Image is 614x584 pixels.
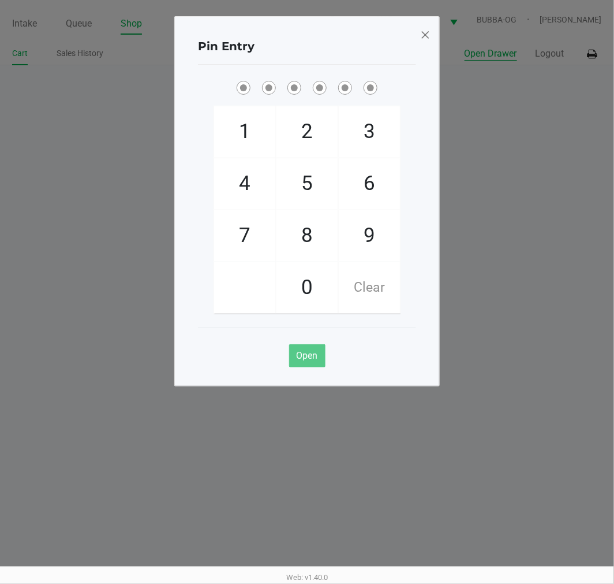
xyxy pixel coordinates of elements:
span: Clear [339,262,400,313]
span: 5 [276,158,338,209]
span: 0 [276,262,338,313]
h4: Pin Entry [198,38,254,55]
span: 9 [339,210,400,261]
span: 7 [214,210,275,261]
span: 3 [339,106,400,157]
span: 8 [276,210,338,261]
span: 4 [214,158,275,209]
span: 2 [276,106,338,157]
span: 1 [214,106,275,157]
span: 6 [339,158,400,209]
span: Web: v1.40.0 [286,573,328,582]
